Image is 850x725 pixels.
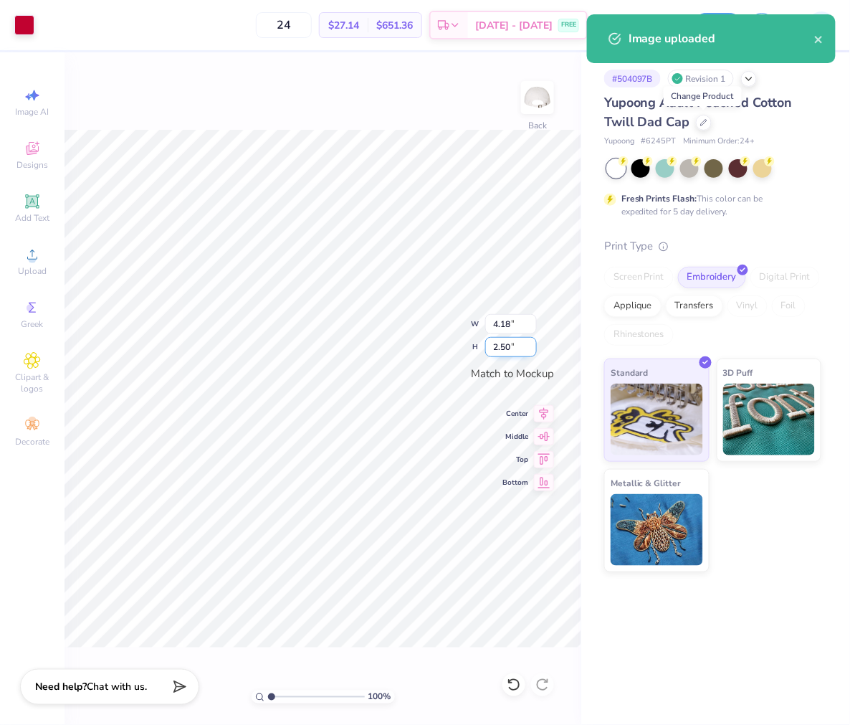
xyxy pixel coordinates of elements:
[641,136,677,148] span: # 6245PT
[814,30,824,47] button: close
[723,365,753,380] span: 3D Puff
[684,136,755,148] span: Minimum Order: 24 +
[629,30,814,47] div: Image uploaded
[621,193,697,204] strong: Fresh Prints Flash:
[502,455,528,465] span: Top
[15,436,49,447] span: Decorate
[604,94,793,131] span: Yupoong Adult Peached Cotton Twill Dad Cap
[16,106,49,118] span: Image AI
[604,238,821,255] div: Print Type
[604,267,674,288] div: Screen Print
[561,20,576,30] span: FREE
[621,192,798,218] div: This color can be expedited for 5 day delivery.
[328,18,359,33] span: $27.14
[523,83,552,112] img: Back
[664,86,742,106] div: Change Product
[772,295,806,317] div: Foil
[18,265,47,277] span: Upload
[727,295,768,317] div: Vinyl
[87,681,147,694] span: Chat with us.
[611,365,649,380] span: Standard
[604,70,661,87] div: # 504097B
[750,267,820,288] div: Digital Print
[376,18,413,33] span: $651.36
[22,318,44,330] span: Greek
[604,295,662,317] div: Applique
[502,432,528,442] span: Middle
[35,681,87,694] strong: Need help?
[604,324,674,346] div: Rhinestones
[528,119,547,132] div: Back
[7,371,57,394] span: Clipart & logos
[502,478,528,488] span: Bottom
[611,494,703,566] img: Metallic & Glitter
[368,691,391,703] span: 100 %
[502,409,528,419] span: Center
[604,136,634,148] span: Yupoong
[611,475,682,491] span: Metallic & Glitter
[15,212,49,224] span: Add Text
[616,11,687,39] input: Untitled Design
[678,267,746,288] div: Embroidery
[611,384,703,455] img: Standard
[16,159,48,171] span: Designs
[666,295,723,317] div: Transfers
[256,12,312,38] input: – –
[668,70,734,87] div: Revision 1
[723,384,816,455] img: 3D Puff
[475,18,553,33] span: [DATE] - [DATE]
